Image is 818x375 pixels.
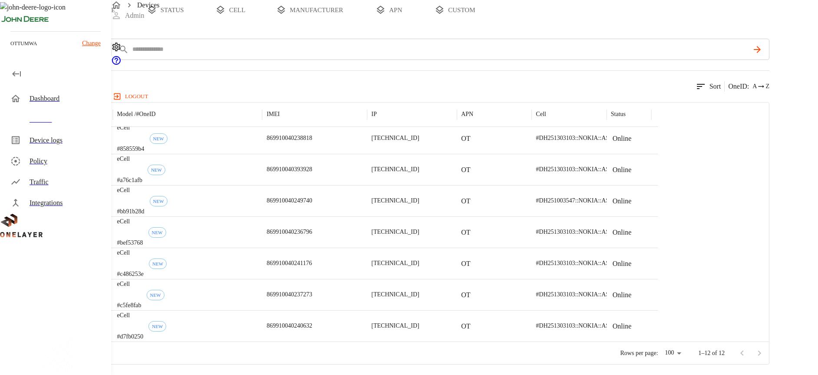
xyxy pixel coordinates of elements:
p: 869910040241176 [266,259,312,268]
div: First seen: 10/10/2025 10:44:21 AM [147,290,164,300]
button: logout [111,90,151,103]
p: Online [613,259,632,269]
p: 869910040240632 [266,322,312,330]
div: First seen: 10/10/2025 10:44:21 AM [150,133,168,144]
p: Online [613,165,632,175]
a: onelayer-support [111,60,122,67]
p: #a76c1afb [117,176,142,185]
p: APN [461,110,473,119]
div: First seen: 10/10/2025 10:44:21 AM [148,227,166,238]
p: OT [461,196,470,206]
p: IP [371,110,377,119]
p: eCell [117,249,144,257]
p: Online [613,227,632,238]
p: IMEI [266,110,279,119]
p: [TECHNICAL_ID] [371,259,419,268]
span: Support Portal [111,60,122,67]
p: Model / [117,110,156,119]
p: #858559b4 [117,145,145,153]
span: NEW [149,324,166,329]
p: eCell [117,155,142,163]
div: First seen: 10/10/2025 10:44:21 AM [149,259,167,269]
p: [TECHNICAL_ID] [371,322,419,330]
p: OT [461,133,470,144]
p: [TECHNICAL_ID] [371,134,419,143]
p: OT [461,227,470,238]
p: Admin [125,10,144,21]
p: OT [461,259,470,269]
p: eCell [117,123,145,132]
p: #bb91b28d [117,207,145,216]
p: OT [461,165,470,175]
span: #DH251303103::NOKIA::ASIB [536,291,615,298]
p: Rows per page: [620,349,658,358]
p: OT [461,321,470,332]
p: Cell [536,110,546,119]
span: NEW [149,261,166,266]
p: eCell [117,280,141,289]
span: NEW [149,230,166,235]
span: #DH251303103::NOKIA::ASIB [536,135,615,141]
p: [TECHNICAL_ID] [371,228,419,236]
span: #DH251303103::NOKIA::ASIB [536,322,615,329]
span: #DH251303103::NOKIA::ASIB [536,260,615,266]
p: Online [613,133,632,144]
span: NEW [150,199,167,204]
p: #c486253e [117,270,144,279]
p: [TECHNICAL_ID] [371,290,419,299]
div: First seen: 10/10/2025 10:44:10 AM [148,321,166,332]
p: Online [613,290,632,300]
p: OT [461,290,470,300]
div: First seen: 10/10/2025 10:44:21 AM [148,165,165,175]
span: NEW [147,292,164,298]
p: [TECHNICAL_ID] [371,165,419,174]
p: 869910040236796 [266,228,312,236]
p: eCell [117,311,144,320]
span: NEW [150,136,167,141]
p: #bef53768 [117,239,143,247]
span: #DH251303103::NOKIA::ASIB [536,166,615,173]
p: eCell [117,186,145,195]
span: NEW [148,167,165,173]
p: 869910040238818 [266,134,312,143]
p: eCell [117,217,143,226]
p: 869910040393928 [266,165,312,174]
p: 869910040237273 [266,290,312,299]
p: #c5fe8fab [117,301,141,310]
p: 869910040249740 [266,196,312,205]
p: Online [613,321,632,332]
span: # OneID [136,111,156,117]
div: First seen: 10/10/2025 10:44:21 AM [150,196,168,206]
p: 1–12 of 12 [698,349,725,358]
p: #d7fb0250 [117,332,144,341]
p: Status [611,110,626,119]
p: [TECHNICAL_ID] [371,196,419,205]
a: logout [111,90,818,103]
div: 100 [661,347,684,359]
span: #DH251303103::NOKIA::ASIB [536,229,615,235]
span: #DH251003547::NOKIA::ASIB [536,197,615,204]
p: Online [613,196,632,206]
